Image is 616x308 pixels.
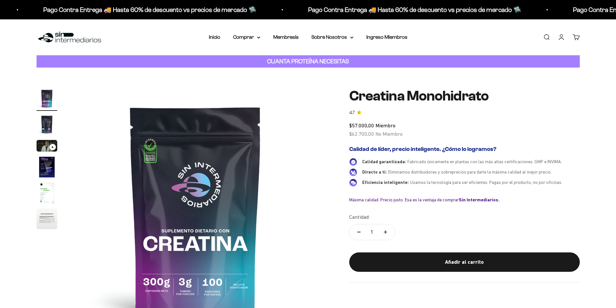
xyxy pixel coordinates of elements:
[42,5,255,15] p: Pago Contra Entrega 🚚 Hasta 60% de descuento vs precios de mercado 🛸
[459,197,500,202] b: Sin Intermediarios.
[410,180,562,185] span: Usamos la tecnología para ser eficientes. Pagas por el producto, no por oficinas.
[307,5,520,15] p: Pago Contra Entrega 🚚 Hasta 60% de descuento vs precios de mercado 🛸
[349,109,580,116] a: 4.74.7 de 5.0 estrellas
[37,88,57,111] button: Ir al artículo 1
[349,158,357,166] img: Calidad garantizada
[37,114,57,137] button: Ir al artículo 2
[362,180,409,185] span: Eficiencia inteligente:
[273,34,298,40] a: Membresía
[37,88,57,109] img: Creatina Monohidrato
[376,224,395,240] button: Aumentar cantidad
[349,131,374,137] span: $62.700,00
[349,179,357,186] img: Eficiencia inteligente
[362,169,387,175] span: Directo a ti:
[375,122,395,128] span: Miembro
[375,131,403,137] span: No Miembro
[209,34,220,40] a: Inicio
[37,183,57,203] img: Creatina Monohidrato
[267,58,349,65] strong: CUANTA PROTEÍNA NECESITAS
[37,183,57,205] button: Ir al artículo 5
[349,109,355,116] span: 4.7
[37,208,57,231] button: Ir al artículo 6
[407,159,562,164] span: Fabricado únicamente en plantas con las más altas certificaciones: GMP e INVIMA.
[37,140,57,154] button: Ir al artículo 3
[37,114,57,135] img: Creatina Monohidrato
[349,197,580,203] div: Máxima calidad. Precio justo. Esa es la ventaja de comprar
[349,146,580,153] h2: Calidad de líder, precio inteligente. ¿Cómo lo logramos?
[388,169,552,175] span: Eliminamos distribuidores y sobreprecios para darte la máxima calidad al mejor precio.
[362,258,567,266] div: Añadir al carrito
[311,33,353,41] summary: Sobre Nosotros
[349,88,580,104] h1: Creatina Monohidrato
[349,252,580,272] button: Añadir al carrito
[349,122,374,128] span: $57.000,00
[349,213,370,221] label: Cantidad:
[37,208,57,229] img: Creatina Monohidrato
[366,34,407,40] a: Ingreso Miembros
[37,157,57,177] img: Creatina Monohidrato
[362,159,406,164] span: Calidad garantizada:
[233,33,260,41] summary: Comprar
[37,157,57,179] button: Ir al artículo 4
[349,168,357,176] img: Directo a ti
[350,224,368,240] button: Reducir cantidad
